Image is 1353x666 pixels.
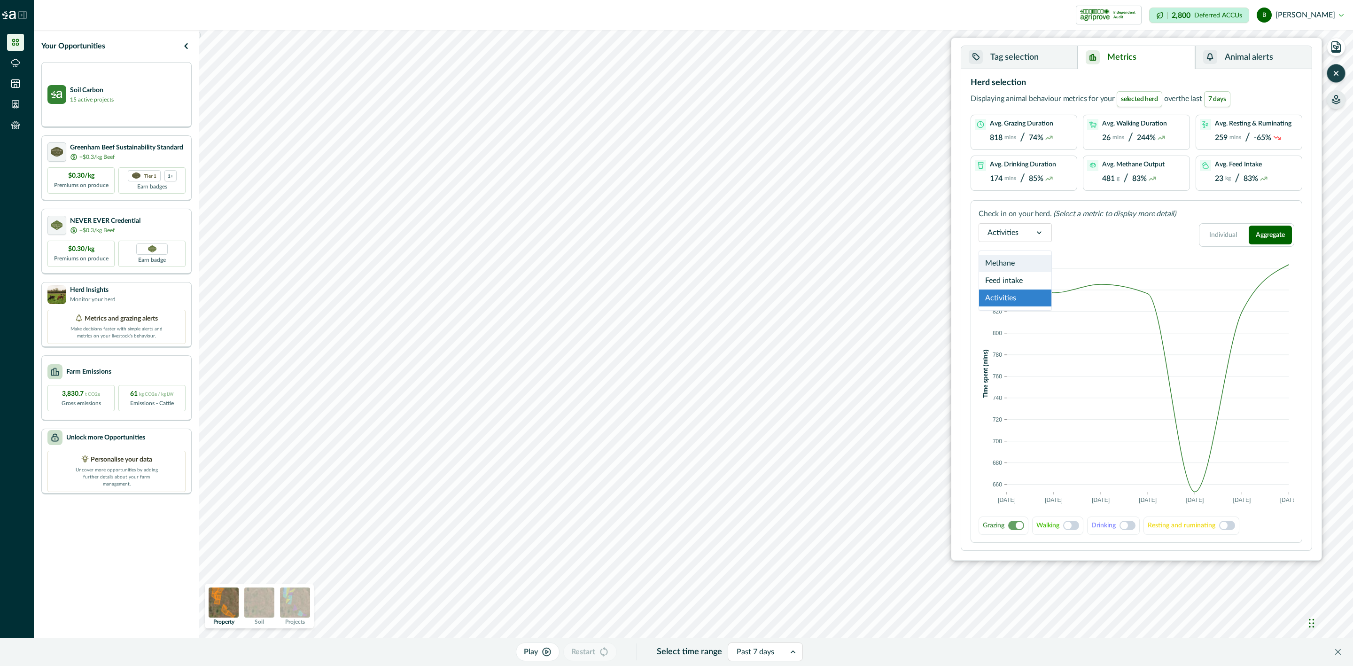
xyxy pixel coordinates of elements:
[1215,174,1223,183] p: 23
[1128,131,1133,145] p: /
[961,46,1078,69] button: Tag selection
[1091,521,1116,531] p: Drinking
[979,272,1051,290] div: Feed intake
[1148,521,1215,531] p: Resting and ruminating
[993,416,1002,423] text: 720
[1132,174,1147,183] p: 83%
[132,172,140,179] img: certification logo
[1117,175,1120,181] p: g
[1245,131,1250,145] p: /
[41,40,105,52] p: Your Opportunities
[1244,174,1258,183] p: 83%
[1229,134,1241,141] p: mins
[209,588,239,618] img: property preview
[68,171,94,181] p: $0.30/kg
[255,619,264,625] p: Soil
[1194,12,1242,19] p: Deferred ACCUs
[1330,644,1345,659] button: Close
[1172,12,1190,19] p: 2,800
[70,285,116,295] p: Herd Insights
[2,11,16,19] img: Logo
[1201,226,1245,244] button: Individual
[1225,175,1231,181] p: kg
[982,350,989,398] text: Time spent (mins)
[144,172,156,179] p: Tier 1
[244,588,274,618] img: soil preview
[1117,91,1162,107] span: selected herd
[1233,497,1251,503] text: [DATE]
[1309,609,1314,637] div: Drag
[993,438,1002,445] text: 700
[70,295,116,304] p: Monitor your herd
[979,208,1051,219] p: Check in on your herd.
[1078,46,1195,69] button: Metrics
[1215,120,1291,128] p: Avg. Resting & Ruminating
[1102,174,1115,183] p: 481
[1020,131,1025,145] p: /
[164,170,177,181] div: more credentials avaialble
[138,255,166,264] p: Earn badge
[993,395,1002,401] text: 740
[1306,600,1353,645] iframe: Chat Widget
[91,455,152,465] p: Personalise your data
[1076,6,1142,24] button: certification logoIndependent Audit
[85,314,158,324] p: Metrics and grazing alerts
[971,77,1026,89] p: Herd selection
[563,642,617,661] button: Restart
[979,290,1051,307] div: Activities
[1102,133,1111,142] p: 26
[657,646,722,658] p: Select time range
[79,226,115,235] p: +$0.3/kg Beef
[1280,497,1298,503] text: [DATE]
[54,181,109,189] p: Premiums on produce
[990,120,1053,128] p: Avg. Grazing Duration
[139,392,174,397] span: kg CO2e / kg LW
[1102,161,1165,169] p: Avg. Methane Output
[571,646,595,658] p: Restart
[70,465,163,488] p: Uncover more opportunities by adding further details about your farm management.
[148,245,156,252] img: Greenham NEVER EVER certification badge
[1113,10,1137,20] p: Independent Audit
[979,255,1051,272] div: Methane
[1045,497,1063,503] text: [DATE]
[1137,133,1156,142] p: 244%
[1204,91,1230,107] span: 7 days
[54,254,109,263] p: Premiums on produce
[993,308,1002,315] text: 820
[1080,8,1110,23] img: certification logo
[971,91,1232,107] p: Displaying animal behaviour metrics for your over the last
[70,324,163,340] p: Make decisions faster with simple alerts and metrics on your livestock’s behaviour.
[1123,172,1128,186] p: /
[1029,174,1043,183] p: 85%
[68,244,94,254] p: $0.30/kg
[1186,497,1204,503] text: [DATE]
[66,367,111,377] p: Farm Emissions
[70,143,183,153] p: Greenham Beef Sustainability Standard
[993,460,1002,466] text: 680
[280,588,310,618] img: projects preview
[70,216,140,226] p: NEVER EVER Credential
[62,389,100,399] p: 3,830.7
[990,174,1003,183] p: 174
[516,642,560,661] button: Play
[285,619,305,625] p: Projects
[70,95,114,104] p: 15 active projects
[524,646,538,658] p: Play
[1235,172,1240,186] p: /
[1112,134,1124,141] p: mins
[130,399,174,407] p: Emissions - Cattle
[993,330,1002,337] text: 800
[983,521,1004,531] p: Grazing
[62,399,101,407] p: Gross emissions
[993,352,1002,358] text: 780
[1195,46,1312,69] button: Animal alerts
[70,86,114,95] p: Soil Carbon
[79,153,115,161] p: +$0.3/kg Beef
[990,161,1056,169] p: Avg. Drinking Duration
[213,619,234,625] p: Property
[168,172,173,179] p: 1+
[130,389,174,399] p: 61
[1004,134,1016,141] p: mins
[1020,172,1025,186] p: /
